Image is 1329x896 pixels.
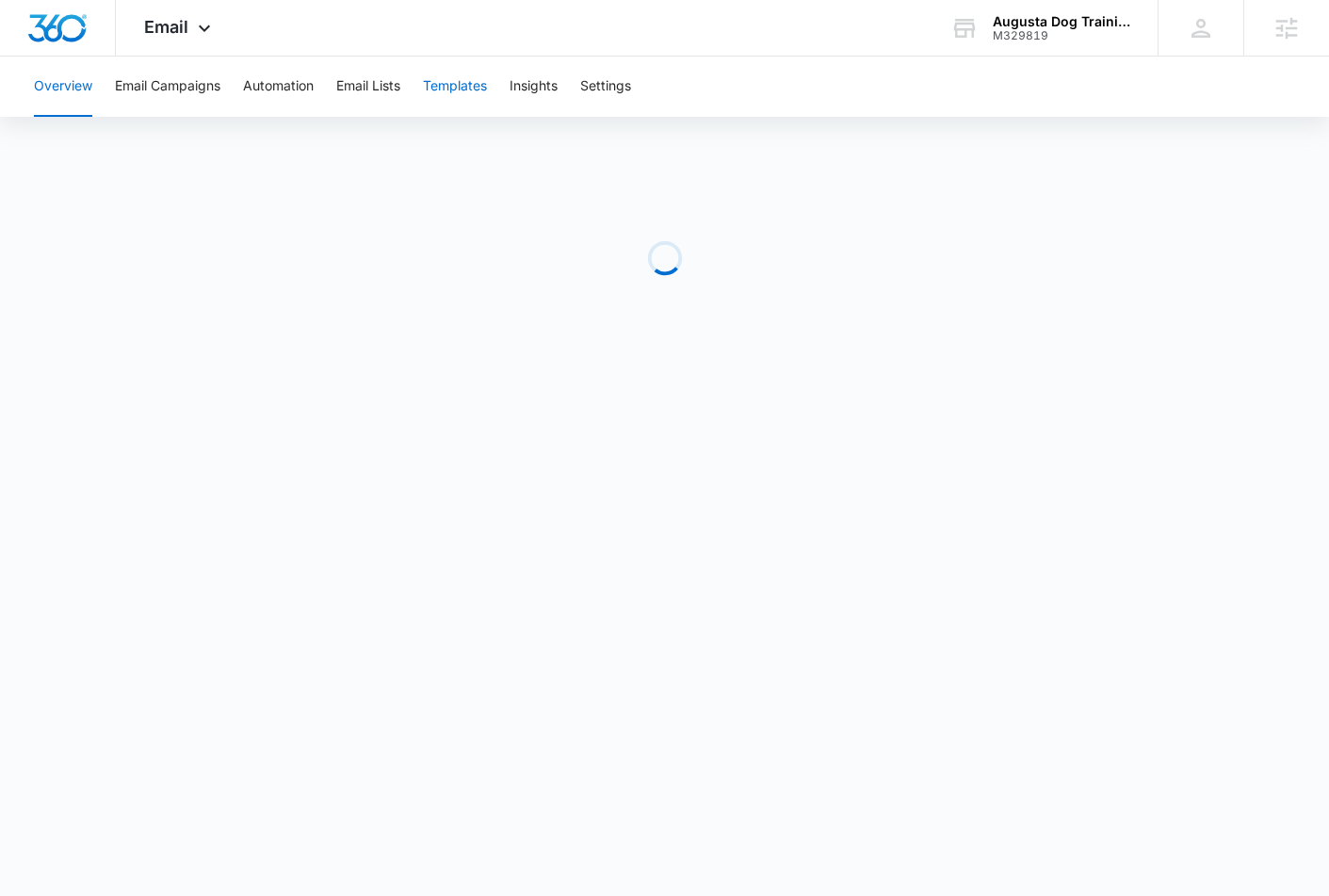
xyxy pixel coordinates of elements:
[115,57,220,117] button: Email Campaigns
[580,57,631,117] button: Settings
[993,29,1130,42] div: account id
[510,57,558,117] button: Insights
[243,57,314,117] button: Automation
[34,57,92,117] button: Overview
[144,17,188,37] span: Email
[993,14,1130,29] div: account name
[336,57,400,117] button: Email Lists
[423,57,487,117] button: Templates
